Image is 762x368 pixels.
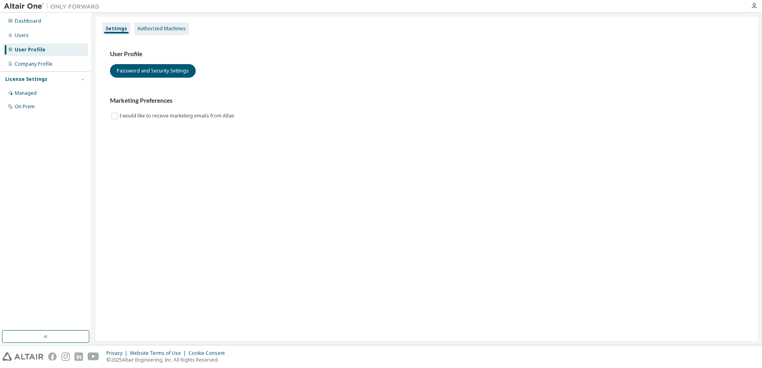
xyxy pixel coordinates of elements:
div: Managed [15,90,37,96]
img: Altair One [4,2,104,10]
p: © 2025 Altair Engineering, Inc. All Rights Reserved. [106,356,230,363]
h3: User Profile [110,50,744,58]
div: Users [15,32,29,39]
div: Authorized Machines [137,25,186,32]
img: facebook.svg [48,352,57,361]
div: Company Profile [15,61,53,67]
img: instagram.svg [61,352,70,361]
div: On Prem [15,104,35,110]
label: I would like to receive marketing emails from Altair [120,111,236,121]
img: youtube.svg [88,352,99,361]
div: Website Terms of Use [130,350,189,356]
img: altair_logo.svg [2,352,43,361]
img: linkedin.svg [75,352,83,361]
div: User Profile [15,47,45,53]
div: License Settings [5,76,47,82]
button: Password and Security Settings [110,64,196,78]
div: Settings [106,25,127,32]
h3: Marketing Preferences [110,97,744,105]
div: Cookie Consent [189,350,230,356]
div: Privacy [106,350,130,356]
div: Dashboard [15,18,41,24]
